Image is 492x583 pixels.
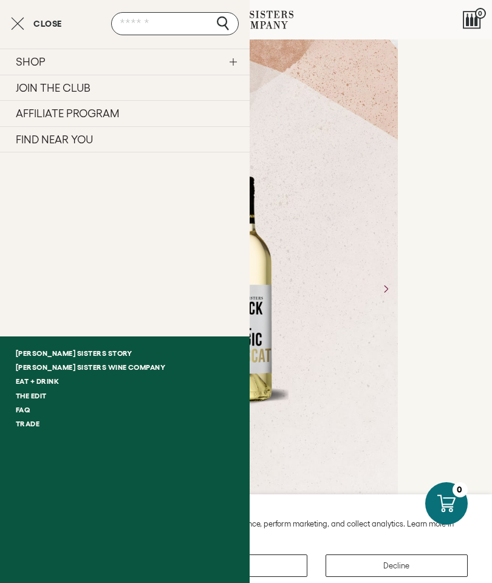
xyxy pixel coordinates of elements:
span: Close [33,19,62,28]
span: 0 [475,8,486,19]
button: Decline [326,554,468,577]
button: Next [371,274,401,304]
button: Close cart [11,16,62,31]
div: 0 [453,482,468,497]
